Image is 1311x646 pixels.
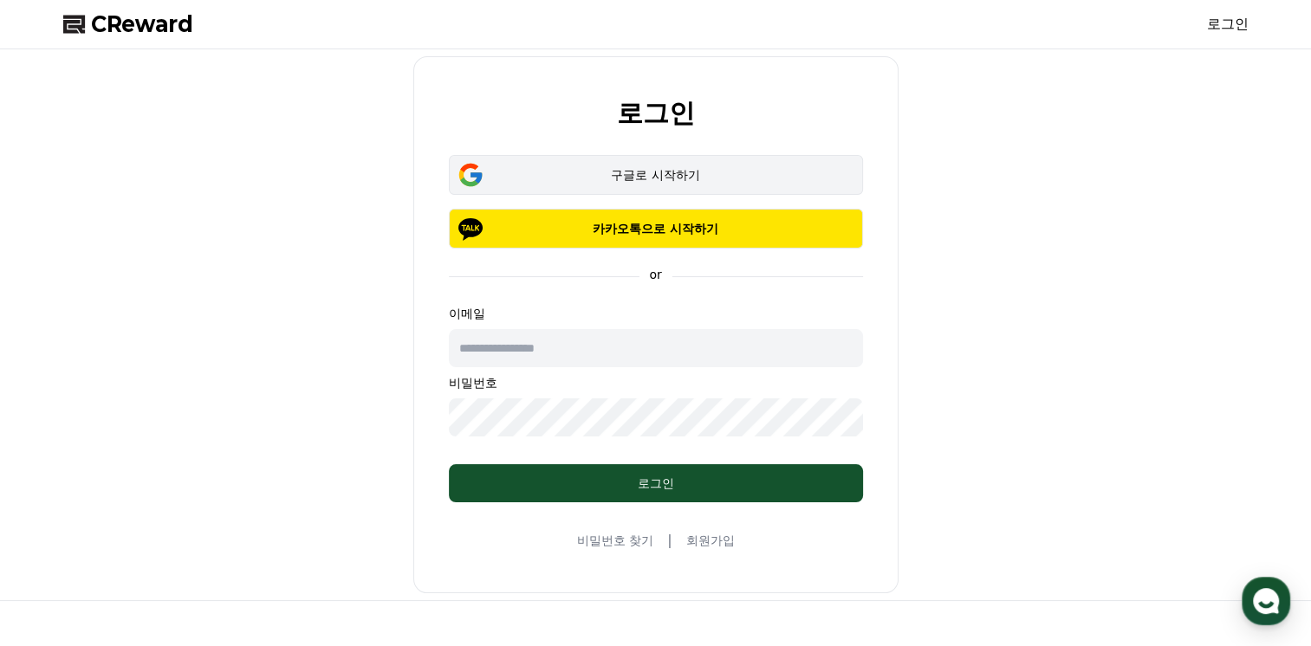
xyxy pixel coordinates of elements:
[639,266,672,283] p: or
[449,155,863,195] button: 구글로 시작하기
[91,10,193,38] span: CReward
[114,502,224,546] a: 대화
[449,464,863,502] button: 로그인
[449,305,863,322] p: 이메일
[224,502,333,546] a: 설정
[1207,14,1249,35] a: 로그인
[449,209,863,249] button: 카카오톡으로 시작하기
[449,374,863,391] p: 비밀번호
[685,532,734,549] a: 회원가입
[55,528,65,542] span: 홈
[617,99,695,127] h2: 로그인
[484,475,828,492] div: 로그인
[474,220,838,237] p: 카카오톡으로 시작하기
[5,502,114,546] a: 홈
[268,528,289,542] span: 설정
[474,166,838,184] div: 구글로 시작하기
[667,530,672,551] span: |
[577,532,653,549] a: 비밀번호 찾기
[159,529,179,543] span: 대화
[63,10,193,38] a: CReward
